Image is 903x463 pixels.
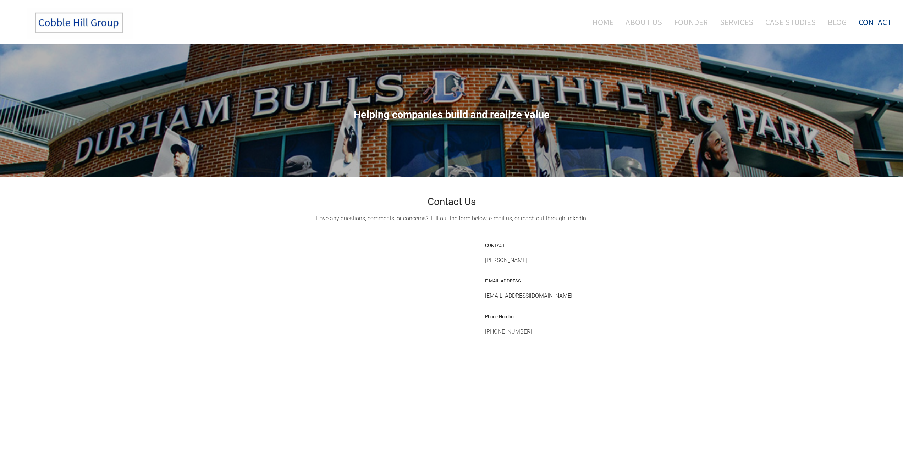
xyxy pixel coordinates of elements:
u: . [565,215,588,222]
a: [EMAIL_ADDRESS][DOMAIN_NAME] [485,292,572,299]
div: Have any questions, comments, or concerns? Fill out the form below, e-mail us, or reach out through [281,214,622,223]
a: Contact [853,7,892,37]
a: Home [582,7,619,37]
a: Founder [669,7,713,37]
span: ​Helping companies build and realize value [354,109,550,121]
span: [PERSON_NAME] [485,257,527,264]
font: Phone Number [485,314,515,319]
div: [PHONE_NUMBER] [485,327,622,345]
a: Blog [822,7,852,37]
h2: Contact Us [281,197,622,207]
a: LinkedIn [565,215,586,222]
a: Case Studies [760,7,821,37]
font: CONTACT [485,243,505,248]
font: E-MAIL ADDRESS [485,278,521,283]
img: The Cobble Hill Group LLC [27,7,133,39]
a: About Us [620,7,667,37]
a: Services [715,7,759,37]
